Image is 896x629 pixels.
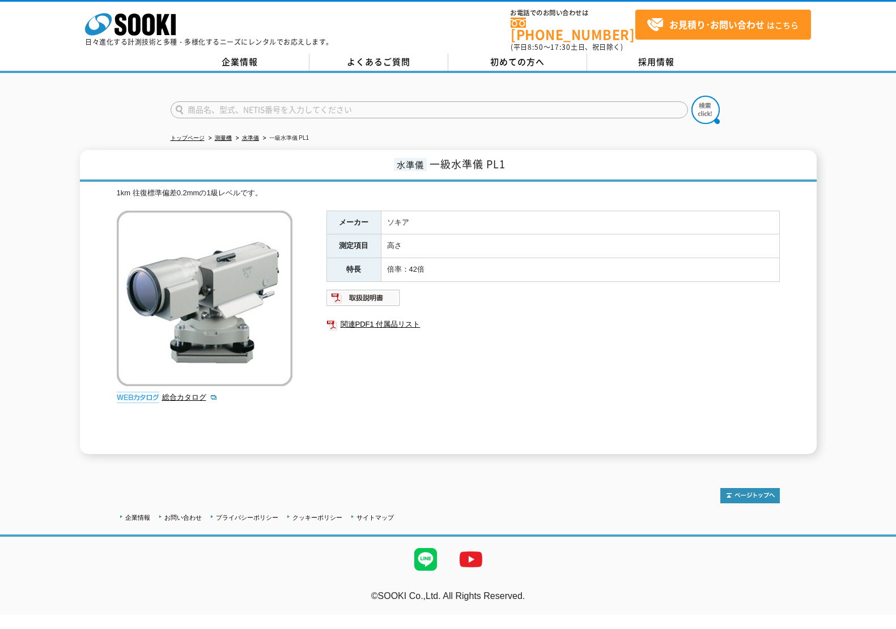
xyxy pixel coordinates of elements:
[216,514,278,521] a: プライバシーポリシー
[381,258,779,282] td: 倍率：42倍
[326,289,401,307] img: 取扱説明書
[691,96,720,124] img: btn_search.png
[550,42,571,52] span: 17:30
[528,42,543,52] span: 8:50
[326,258,381,282] th: 特長
[356,514,394,521] a: サイトマップ
[309,54,448,71] a: よくあるご質問
[117,211,292,386] img: 一級水準儀 PL1
[511,42,623,52] span: (平日 ～ 土日、祝日除く)
[490,55,545,68] span: 初めての方へ
[242,135,259,141] a: 水準儀
[448,537,494,582] img: YouTube
[403,537,448,582] img: LINE
[85,38,333,45] p: 日々進化する計測技術と多種・多様化するニーズにレンタルでお応えします。
[171,135,205,141] a: トップページ
[720,488,780,503] img: トップページへ
[117,392,159,403] img: webカタログ
[326,317,780,332] a: 関連PDF1 付属品リスト
[162,393,218,401] a: 総合カタログ
[326,211,381,234] th: メーカー
[125,514,150,521] a: 企業情報
[587,54,726,71] a: 採用情報
[430,156,506,172] span: 一級水準儀 PL1
[852,603,896,613] a: テストMail
[164,514,202,521] a: お問い合わせ
[394,158,427,171] span: 水準儀
[511,18,635,41] a: [PHONE_NUMBER]
[171,101,688,118] input: 商品名、型式、NETIS番号を入力してください
[669,18,765,31] strong: お見積り･お問い合わせ
[326,296,401,305] a: 取扱説明書
[117,187,780,199] div: 1km 往復標準偏差0.2mmの1級レベルです。
[171,54,309,71] a: 企業情報
[511,10,635,16] span: お電話でのお問い合わせは
[381,234,779,258] td: 高さ
[647,16,799,33] span: はこちら
[635,10,811,40] a: お見積り･お問い合わせはこちら
[292,514,342,521] a: クッキーポリシー
[261,132,309,144] li: 一級水準儀 PL1
[326,234,381,258] th: 測定項目
[381,211,779,234] td: ソキア
[448,54,587,71] a: 初めての方へ
[215,135,232,141] a: 測量機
